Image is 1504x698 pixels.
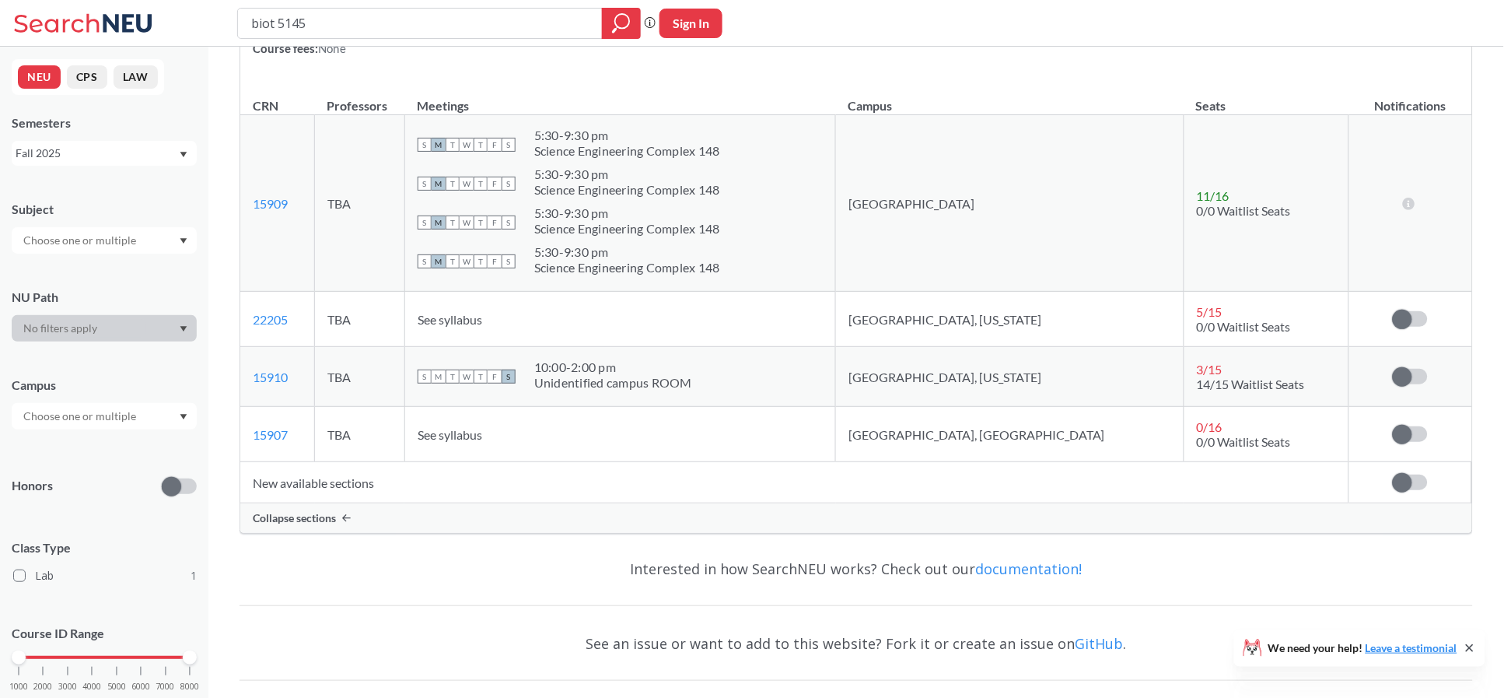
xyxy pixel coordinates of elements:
td: New available sections [240,462,1348,503]
span: S [418,177,432,191]
div: magnifying glass [602,8,641,39]
svg: Dropdown arrow [180,152,187,158]
div: 5:30 - 9:30 pm [534,128,720,143]
span: S [502,254,516,268]
span: T [446,138,460,152]
svg: Dropdown arrow [180,414,187,420]
span: W [460,254,474,268]
th: Meetings [404,82,835,115]
input: Choose one or multiple [16,231,146,250]
span: 3 / 15 [1197,362,1222,377]
a: Leave a testimonial [1366,641,1457,654]
span: 0/0 Waitlist Seats [1197,319,1291,334]
td: TBA [315,407,405,462]
span: T [446,216,460,230]
div: Subject [12,201,197,218]
p: Honors [12,477,53,495]
span: M [432,138,446,152]
span: See syllabus [418,312,482,327]
span: 4000 [82,682,101,691]
div: 10:00 - 2:00 pm [534,360,692,375]
span: M [432,216,446,230]
a: 15907 [253,427,288,442]
span: 3000 [58,682,77,691]
span: T [474,216,488,230]
span: S [502,138,516,152]
span: Class Type [12,539,197,556]
span: F [488,370,502,384]
span: 8000 [180,682,199,691]
div: Science Engineering Complex 148 [534,260,720,275]
span: F [488,138,502,152]
span: T [446,370,460,384]
a: 22205 [253,312,288,327]
div: Fall 2025Dropdown arrow [12,141,197,166]
span: We need your help! [1268,643,1457,654]
input: Choose one or multiple [16,407,146,426]
div: See an issue or want to add to this website? Fork it or create an issue on . [240,621,1473,666]
td: [GEOGRAPHIC_DATA] [836,115,1184,292]
span: S [418,216,432,230]
span: S [502,216,516,230]
div: Dropdown arrow [12,227,197,254]
div: CRN [253,97,278,114]
span: M [432,177,446,191]
span: 0/0 Waitlist Seats [1197,203,1291,218]
th: Campus [836,82,1184,115]
span: 0/0 Waitlist Seats [1197,434,1291,449]
label: Lab [13,566,197,586]
span: 6000 [131,682,150,691]
span: S [502,177,516,191]
svg: Dropdown arrow [180,238,187,244]
span: T [474,177,488,191]
a: 15910 [253,370,288,384]
th: Professors [315,82,405,115]
td: TBA [315,347,405,407]
span: 1 [191,567,197,584]
span: 14/15 Waitlist Seats [1197,377,1305,391]
span: W [460,177,474,191]
div: Dropdown arrow [12,403,197,430]
svg: magnifying glass [612,12,631,34]
span: W [460,216,474,230]
span: S [418,138,432,152]
div: 5:30 - 9:30 pm [534,205,720,221]
td: [GEOGRAPHIC_DATA], [GEOGRAPHIC_DATA] [836,407,1184,462]
span: S [502,370,516,384]
span: S [418,370,432,384]
div: Science Engineering Complex 148 [534,143,720,159]
th: Seats [1184,82,1348,115]
th: Notifications [1348,82,1471,115]
span: Collapse sections [253,511,336,525]
span: T [474,370,488,384]
span: 1000 [9,682,28,691]
td: TBA [315,115,405,292]
span: T [446,177,460,191]
div: Collapse sections [240,503,1472,533]
a: GitHub [1076,634,1124,653]
span: F [488,254,502,268]
input: Class, professor, course number, "phrase" [250,10,591,37]
span: T [446,254,460,268]
span: See syllabus [418,427,482,442]
div: NU Path [12,289,197,306]
button: NEU [18,65,61,89]
span: 5 / 15 [1197,304,1222,319]
div: Semesters [12,114,197,132]
td: [GEOGRAPHIC_DATA], [US_STATE] [836,292,1184,347]
span: W [460,370,474,384]
div: Science Engineering Complex 148 [534,221,720,237]
div: Dropdown arrow [12,315,197,342]
div: Science Engineering Complex 148 [534,182,720,198]
span: W [460,138,474,152]
div: Fall 2025 [16,145,178,162]
a: 15909 [253,196,288,211]
span: F [488,216,502,230]
div: Interested in how SearchNEU works? Check out our [240,546,1473,591]
span: T [474,254,488,268]
button: LAW [114,65,158,89]
span: 2000 [33,682,52,691]
span: T [474,138,488,152]
div: 5:30 - 9:30 pm [534,244,720,260]
span: 5000 [107,682,126,691]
